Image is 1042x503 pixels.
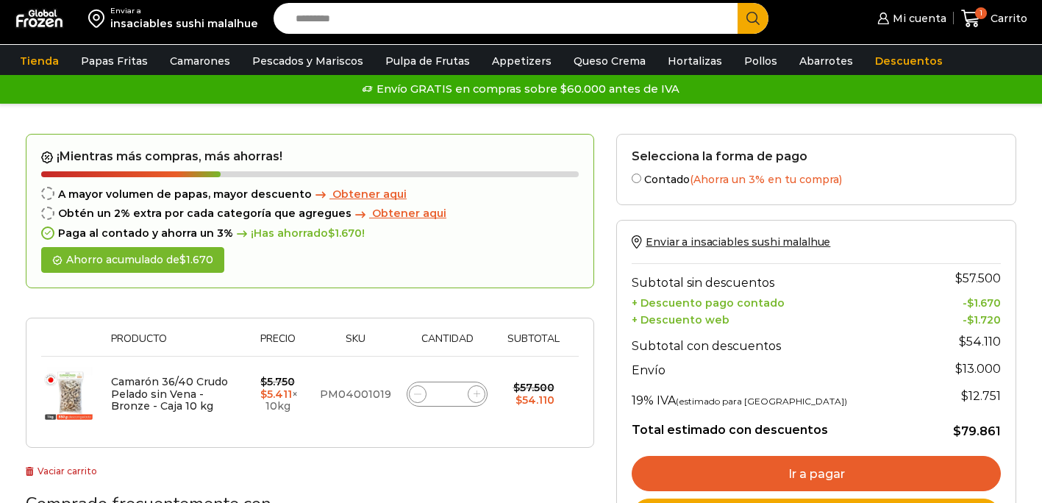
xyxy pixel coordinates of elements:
[889,11,946,26] span: Mi cuenta
[41,207,579,220] div: Obtén un 2% extra por cada categoría que agregues
[632,174,641,183] input: Contado(Ahorra un 3% en tu compra)
[163,47,238,75] a: Camarones
[676,396,847,407] small: (estimado para [GEOGRAPHIC_DATA])
[243,333,313,356] th: Precio
[632,310,924,327] th: + Descuento web
[632,264,924,293] th: Subtotal sin descuentos
[352,207,446,220] a: Obtener aqui
[233,227,365,240] span: ¡Has ahorrado !
[924,310,1001,327] td: -
[953,424,961,438] span: $
[328,226,335,240] span: $
[111,375,228,413] a: Camarón 36/40 Crudo Pelado sin Vena - Bronze - Caja 10 kg
[566,47,653,75] a: Queso Crema
[955,362,963,376] span: $
[632,456,1001,491] a: Ir a pagar
[961,1,1027,36] a: 1 Carrito
[632,382,924,411] th: 19% IVA
[74,47,155,75] a: Papas Fritas
[179,253,213,266] bdi: 1.670
[632,356,924,382] th: Envío
[260,375,295,388] bdi: 5.750
[243,356,313,432] td: × 10kg
[967,296,974,310] span: $
[513,381,520,394] span: $
[737,47,785,75] a: Pollos
[632,171,1001,186] label: Contado
[961,389,968,403] span: $
[437,384,457,404] input: Product quantity
[961,389,1001,403] span: 12.751
[959,335,1001,349] bdi: 54.110
[313,356,399,432] td: PM04001019
[88,6,110,31] img: address-field-icon.svg
[179,253,186,266] span: $
[496,333,572,356] th: Subtotal
[738,3,768,34] button: Search button
[975,7,987,19] span: 1
[967,296,1001,310] bdi: 1.670
[632,149,1001,163] h2: Selecciona la forma de pago
[874,4,946,33] a: Mi cuenta
[313,333,399,356] th: Sku
[41,188,579,201] div: A mayor volumen de papas, mayor descuento
[515,393,522,407] span: $
[924,293,1001,310] td: -
[632,411,924,439] th: Total estimado con descuentos
[26,465,97,477] a: Vaciar carrito
[967,313,974,327] span: $
[260,388,292,401] bdi: 5.411
[378,47,477,75] a: Pulpa de Frutas
[41,247,224,273] div: Ahorro acumulado de
[13,47,66,75] a: Tienda
[515,393,554,407] bdi: 54.110
[987,11,1027,26] span: Carrito
[632,293,924,310] th: + Descuento pago contado
[485,47,559,75] a: Appetizers
[632,327,924,356] th: Subtotal con descuentos
[328,226,362,240] bdi: 1.670
[955,271,963,285] span: $
[792,47,860,75] a: Abarrotes
[959,335,966,349] span: $
[110,16,258,31] div: insaciables sushi malalhue
[312,188,407,201] a: Obtener aqui
[41,227,579,240] div: Paga al contado y ahorra un 3%
[967,313,1001,327] bdi: 1.720
[660,47,729,75] a: Hortalizas
[953,424,1001,438] bdi: 79.861
[110,6,258,16] div: Enviar a
[955,271,1001,285] bdi: 57.500
[632,235,830,249] a: Enviar a insaciables sushi malalhue
[260,388,267,401] span: $
[372,207,446,220] span: Obtener aqui
[646,235,830,249] span: Enviar a insaciables sushi malalhue
[868,47,950,75] a: Descuentos
[245,47,371,75] a: Pescados y Mariscos
[260,375,267,388] span: $
[332,188,407,201] span: Obtener aqui
[104,333,243,356] th: Producto
[399,333,495,356] th: Cantidad
[690,173,842,186] span: (Ahorra un 3% en tu compra)
[955,362,1001,376] bdi: 13.000
[513,381,554,394] bdi: 57.500
[41,149,579,164] h2: ¡Mientras más compras, más ahorras!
